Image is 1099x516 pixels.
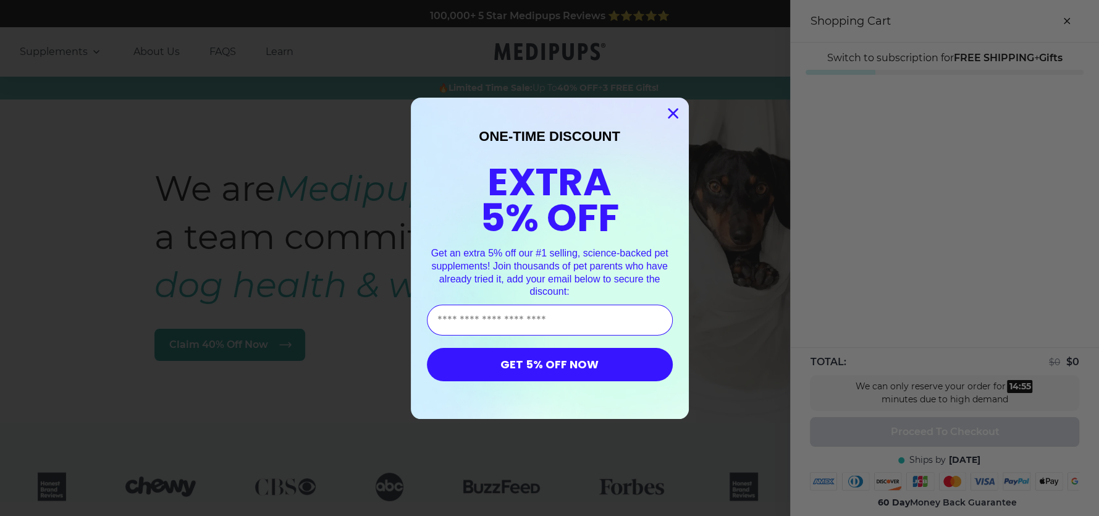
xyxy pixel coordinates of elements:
span: EXTRA [487,155,612,209]
button: GET 5% OFF NOW [427,348,673,381]
button: Close dialog [662,103,684,124]
span: ONE-TIME DISCOUNT [479,129,620,144]
span: 5% OFF [480,191,619,245]
span: Get an extra 5% off our #1 selling, science-backed pet supplements! Join thousands of pet parents... [431,248,668,297]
